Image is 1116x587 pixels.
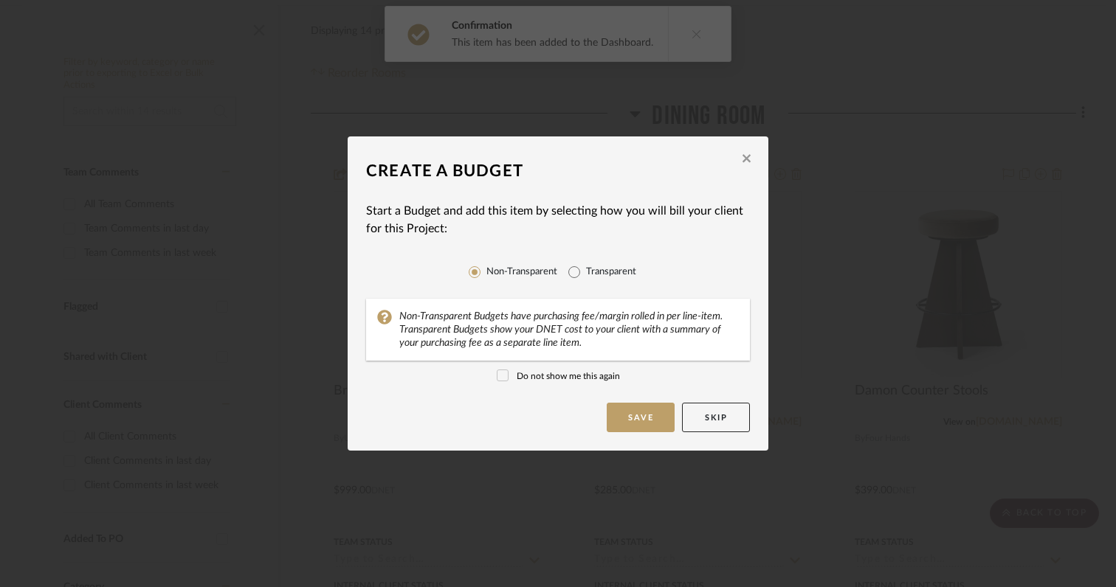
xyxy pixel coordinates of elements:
label: Non-Transparent [486,265,557,279]
div: Non-Transparent Budgets have purchasing fee/margin rolled in per line-item. Transparent Budgets s... [399,310,739,350]
label: Do not show me this again [497,369,620,383]
div: Create a Budget [366,155,750,187]
button: Save [607,403,675,432]
p: Start a Budget and add this item by selecting how you will bill your client for this Project: [366,202,750,237]
label: Transparent [586,265,636,279]
button: Skip [682,403,750,432]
